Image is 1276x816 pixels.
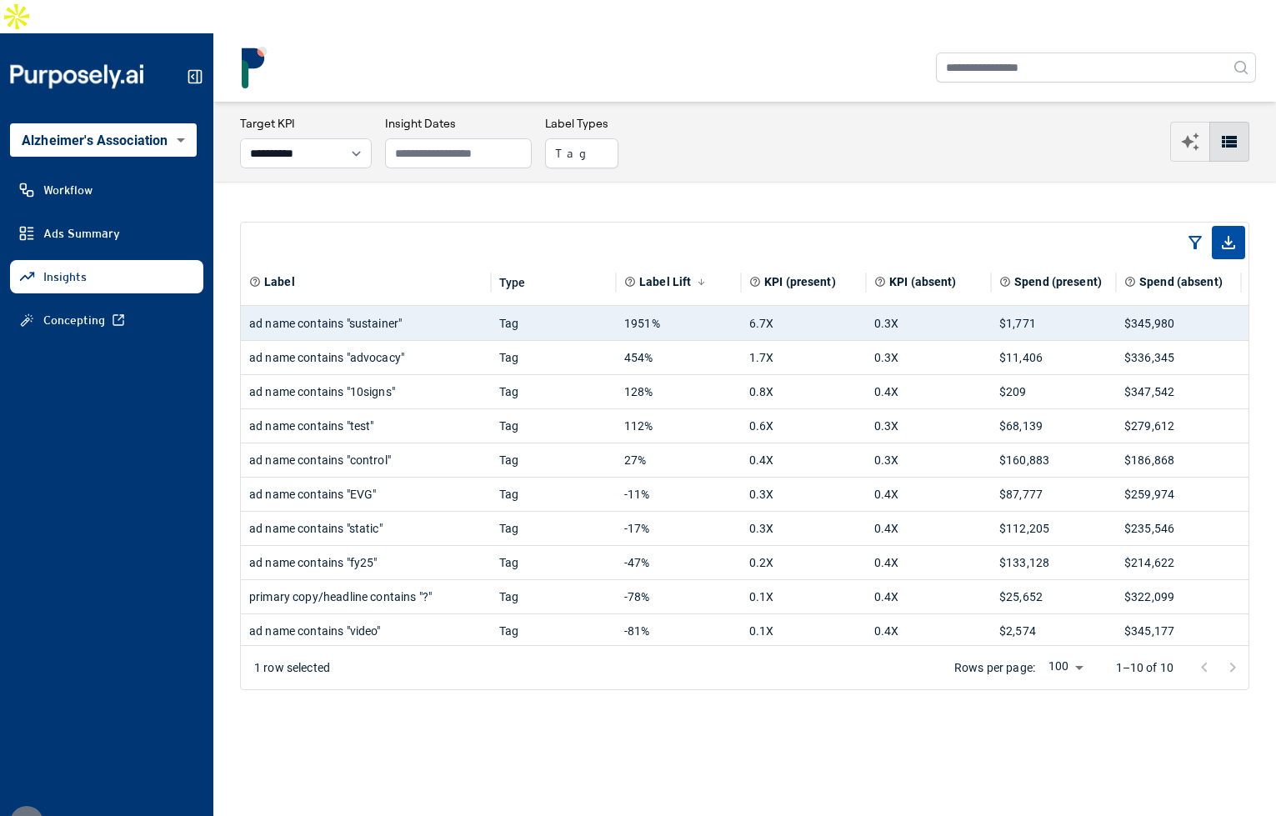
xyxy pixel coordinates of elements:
[749,375,858,408] div: 0.8X
[545,115,618,132] h3: Label Types
[999,375,1108,408] div: $209
[624,478,733,511] div: -11%
[499,276,526,289] div: Type
[1124,512,1233,545] div: $235,546
[499,443,608,477] div: Tag
[499,409,608,443] div: Tag
[749,443,858,477] div: 0.4X
[1124,307,1233,340] div: $345,980
[874,276,886,288] svg: Aggregate KPI value of all ads where label is absent
[624,307,733,340] div: 1951%
[254,659,330,676] div: 1 row selected
[10,123,197,157] div: Alzheimer's Association
[264,273,295,290] span: Label
[624,512,733,545] div: -17%
[954,659,1035,676] p: Rows per page:
[249,614,483,648] div: ad name contains "video"
[749,580,858,613] div: 0.1X
[545,138,618,168] button: Tag
[1124,375,1233,408] div: $347,542
[385,115,532,132] h3: Insight Dates
[1124,276,1136,288] svg: Total spend on all ads where label is absent
[249,375,483,408] div: ad name contains "10signs"
[624,409,733,443] div: 112%
[999,409,1108,443] div: $68,139
[1042,657,1088,678] div: 100
[1124,580,1233,613] div: $322,099
[749,341,858,374] div: 1.7X
[1124,409,1233,443] div: $279,612
[749,614,858,648] div: 0.1X
[10,260,203,293] a: Insights
[874,443,983,477] div: 0.3X
[874,409,983,443] div: 0.3X
[499,512,608,545] div: Tag
[499,375,608,408] div: Tag
[249,546,483,579] div: ad name contains "fy25"
[749,546,858,579] div: 0.2X
[874,341,983,374] div: 0.3X
[1124,546,1233,579] div: $214,622
[43,268,87,285] span: Insights
[10,303,203,337] a: Concepting
[249,512,483,545] div: ad name contains "static"
[249,307,483,340] div: ad name contains "sustainer"
[749,409,858,443] div: 0.6X
[999,341,1108,374] div: $11,406
[624,276,636,288] svg: Primary effectiveness metric calculated as a relative difference (% change) in the chosen KPI whe...
[624,580,733,613] div: -78%
[874,546,983,579] div: 0.4X
[624,443,733,477] div: 27%
[10,217,203,250] a: Ads Summary
[624,375,733,408] div: 128%
[249,341,483,374] div: ad name contains "advocacy"
[999,614,1108,648] div: $2,574
[999,443,1108,477] div: $160,883
[874,478,983,511] div: 0.4X
[1124,478,1233,511] div: $259,974
[749,276,761,288] svg: Aggregate KPI value of all ads where label is present
[43,312,105,328] span: Concepting
[249,478,483,511] div: ad name contains "EVG"
[749,307,858,340] div: 6.7X
[874,512,983,545] div: 0.4X
[639,273,691,290] span: Label Lift
[874,375,983,408] div: 0.4X
[624,341,733,374] div: 454%
[1116,659,1174,676] p: 1–10 of 10
[249,409,483,443] div: ad name contains "test"
[499,546,608,579] div: Tag
[499,580,608,613] div: Tag
[624,614,733,648] div: -81%
[874,307,983,340] div: 0.3X
[1124,614,1233,648] div: $345,177
[764,273,836,290] span: KPI (present)
[10,173,203,207] a: Workflow
[240,115,372,132] h3: Target KPI
[499,614,608,648] div: Tag
[999,276,1011,288] svg: Total spend on all ads where label is present
[499,478,608,511] div: Tag
[999,546,1108,579] div: $133,128
[43,182,93,198] span: Workflow
[693,273,710,291] button: Sort
[874,614,983,648] div: 0.4X
[874,580,983,613] div: 0.4X
[624,546,733,579] div: -47%
[499,341,608,374] div: Tag
[749,512,858,545] div: 0.3X
[999,580,1108,613] div: $25,652
[999,307,1108,340] div: $1,771
[249,443,483,477] div: ad name contains "control"
[1139,273,1223,290] span: Spend (absent)
[249,276,261,288] svg: Element or component part of the ad
[1212,226,1245,259] span: Export as CSV
[1014,273,1102,290] span: Spend (present)
[999,512,1108,545] div: $112,205
[1124,341,1233,374] div: $336,345
[889,273,957,290] span: KPI (absent)
[233,47,275,88] img: logo
[499,307,608,340] div: Tag
[43,225,120,242] span: Ads Summary
[749,478,858,511] div: 0.3X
